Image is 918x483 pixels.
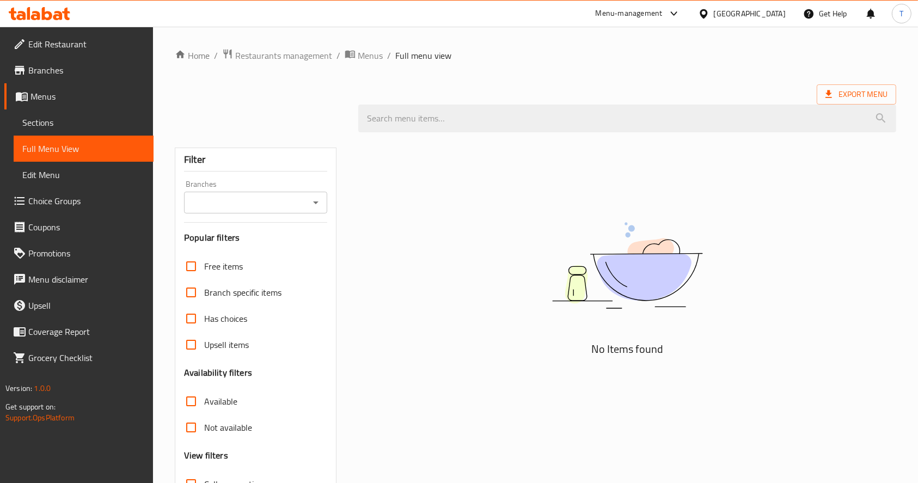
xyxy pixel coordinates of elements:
[22,116,145,129] span: Sections
[235,49,332,62] span: Restaurants management
[28,273,145,286] span: Menu disclaimer
[175,49,210,62] a: Home
[14,109,154,136] a: Sections
[184,449,228,462] h3: View filters
[184,366,252,379] h3: Availability filters
[358,105,896,132] input: search
[14,162,154,188] a: Edit Menu
[491,193,763,338] img: dish.svg
[22,168,145,181] span: Edit Menu
[34,381,51,395] span: 1.0.0
[336,49,340,62] li: /
[214,49,218,62] li: /
[817,84,896,105] span: Export Menu
[204,421,252,434] span: Not available
[395,49,451,62] span: Full menu view
[28,325,145,338] span: Coverage Report
[4,188,154,214] a: Choice Groups
[4,266,154,292] a: Menu disclaimer
[4,292,154,319] a: Upsell
[28,194,145,207] span: Choice Groups
[4,31,154,57] a: Edit Restaurant
[184,231,327,244] h3: Popular filters
[5,400,56,414] span: Get support on:
[308,195,323,210] button: Open
[204,395,237,408] span: Available
[204,312,247,325] span: Has choices
[204,260,243,273] span: Free items
[175,48,896,63] nav: breadcrumb
[4,83,154,109] a: Menus
[825,88,888,101] span: Export Menu
[4,319,154,345] a: Coverage Report
[28,247,145,260] span: Promotions
[28,221,145,234] span: Coupons
[204,338,249,351] span: Upsell items
[345,48,383,63] a: Menus
[491,340,763,358] h5: No Items found
[4,57,154,83] a: Branches
[22,142,145,155] span: Full Menu View
[5,411,75,425] a: Support.OpsPlatform
[5,381,32,395] span: Version:
[4,240,154,266] a: Promotions
[387,49,391,62] li: /
[28,299,145,312] span: Upsell
[204,286,281,299] span: Branch specific items
[222,48,332,63] a: Restaurants management
[28,64,145,77] span: Branches
[28,351,145,364] span: Grocery Checklist
[14,136,154,162] a: Full Menu View
[899,8,903,20] span: T
[4,214,154,240] a: Coupons
[358,49,383,62] span: Menus
[4,345,154,371] a: Grocery Checklist
[184,148,327,172] div: Filter
[596,7,663,20] div: Menu-management
[714,8,786,20] div: [GEOGRAPHIC_DATA]
[28,38,145,51] span: Edit Restaurant
[30,90,145,103] span: Menus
